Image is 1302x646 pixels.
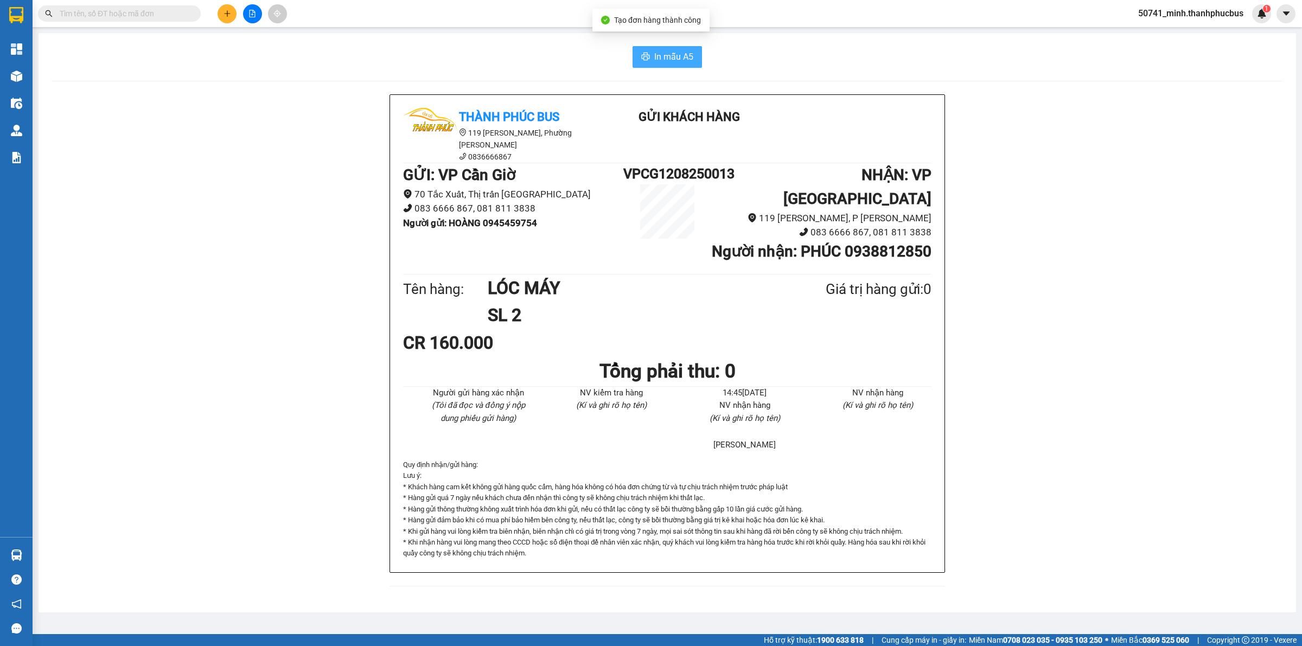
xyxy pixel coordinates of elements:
[14,14,68,68] img: logo.jpg
[403,515,931,526] p: * Hàng gửi đảm bảo khi có mua phí bảo hiểm bên công ty, nếu thất lạc, công ty sẽ bồi thường bằng ...
[403,127,598,151] li: 119 [PERSON_NAME], Phường [PERSON_NAME]
[601,16,610,24] span: check-circle
[1003,636,1102,644] strong: 0708 023 035 - 0935 103 250
[710,413,780,423] i: (Kí và ghi rõ họ tên)
[459,110,559,124] b: Thành Phúc Bus
[1143,636,1189,644] strong: 0369 525 060
[403,218,537,228] b: Người gửi : HOÀNG 0945459754
[1105,638,1108,642] span: ⚪️
[773,278,931,300] div: Giá trị hàng gửi: 0
[1265,5,1268,12] span: 1
[403,201,623,216] li: 083 6666 867, 081 811 3838
[273,10,281,17] span: aim
[403,459,931,559] div: Quy định nhận/gửi hàng :
[11,152,22,163] img: solution-icon
[817,636,864,644] strong: 1900 633 818
[425,387,532,400] li: Người gửi hàng xác nhận
[764,634,864,646] span: Hỗ trợ kỹ thuật:
[403,151,598,163] li: 0836666867
[11,98,22,109] img: warehouse-icon
[403,526,931,537] p: * Khi gửi hàng vui lòng kiểm tra biên nhận, biên nhận chỉ có giá trị trong vòng 7 ngày, mọi sai s...
[403,329,577,356] div: CR 160.000
[403,187,623,202] li: 70 Tắc Xuất, Thị trấn [GEOGRAPHIC_DATA]
[459,129,467,136] span: environment
[639,110,740,124] b: Gửi khách hàng
[224,10,231,17] span: plus
[403,356,931,386] h1: Tổng phải thu: 0
[403,537,931,559] p: * Khi nhận hàng vui lòng mang theo CCCD hoặc số điện thoại để nhân viên xác nhận, quý khách vui l...
[1257,9,1267,18] img: icon-new-feature
[1111,634,1189,646] span: Miền Bắc
[783,166,931,208] b: NHẬN : VP [GEOGRAPHIC_DATA]
[45,10,53,17] span: search
[614,16,701,24] span: Tạo đơn hàng thành công
[11,549,22,561] img: warehouse-icon
[1129,7,1252,20] span: 50741_minh.thanhphucbus
[11,574,22,585] span: question-circle
[623,163,711,184] h1: VPCG1208250013
[825,387,932,400] li: NV nhận hàng
[11,125,22,136] img: warehouse-icon
[576,400,647,410] i: (Kí và ghi rõ họ tên)
[432,400,525,423] i: (Tôi đã đọc và đồng ý nộp dung phiếu gửi hàng)
[488,274,773,302] h1: LÓC MÁY
[403,189,412,199] span: environment
[1281,9,1291,18] span: caret-down
[691,439,799,452] li: [PERSON_NAME]
[558,387,666,400] li: NV kiểm tra hàng
[11,623,22,634] span: message
[403,166,515,184] b: GỬI : VP Cần Giờ
[691,387,799,400] li: 14:45[DATE]
[459,152,467,160] span: phone
[218,4,237,23] button: plus
[748,213,757,222] span: environment
[1277,4,1295,23] button: caret-down
[248,10,256,17] span: file-add
[403,108,457,162] img: logo.jpg
[843,400,913,410] i: (Kí và ghi rõ họ tên)
[711,211,931,226] li: 119 [PERSON_NAME], P [PERSON_NAME]
[1242,636,1249,644] span: copyright
[403,504,931,515] p: * Hàng gửi thông thường không xuất trình hóa đơn khi gửi, nếu có thất lạc công ty sẽ bồi thường b...
[691,399,799,412] li: NV nhận hàng
[243,4,262,23] button: file-add
[67,16,107,67] b: Gửi khách hàng
[11,599,22,609] span: notification
[60,8,188,20] input: Tìm tên, số ĐT hoặc mã đơn
[882,634,966,646] span: Cung cấp máy in - giấy in:
[799,227,808,236] span: phone
[403,493,931,503] p: * Hàng gửi quá 7 ngày nếu khách chưa đến nhận thì công ty sẽ không chịu trách nhiệm khi thất lạc.
[1197,634,1199,646] span: |
[11,71,22,82] img: warehouse-icon
[872,634,873,646] span: |
[403,203,412,213] span: phone
[711,225,931,240] li: 083 6666 867, 081 811 3838
[403,278,488,300] div: Tên hàng:
[11,43,22,55] img: dashboard-icon
[654,50,693,63] span: In mẫu A5
[633,46,702,68] button: printerIn mẫu A5
[403,482,931,493] p: * Khách hàng cam kết không gửi hàng quốc cấm, hàng hóa không có hóa đơn chứng từ và tự chịu trách...
[641,52,650,62] span: printer
[1263,5,1271,12] sup: 1
[488,302,773,329] h1: SL 2
[268,4,287,23] button: aim
[14,70,55,121] b: Thành Phúc Bus
[969,634,1102,646] span: Miền Nam
[9,7,23,23] img: logo-vxr
[403,470,931,481] p: Lưu ý:
[712,242,931,260] b: Người nhận : PHÚC 0938812850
